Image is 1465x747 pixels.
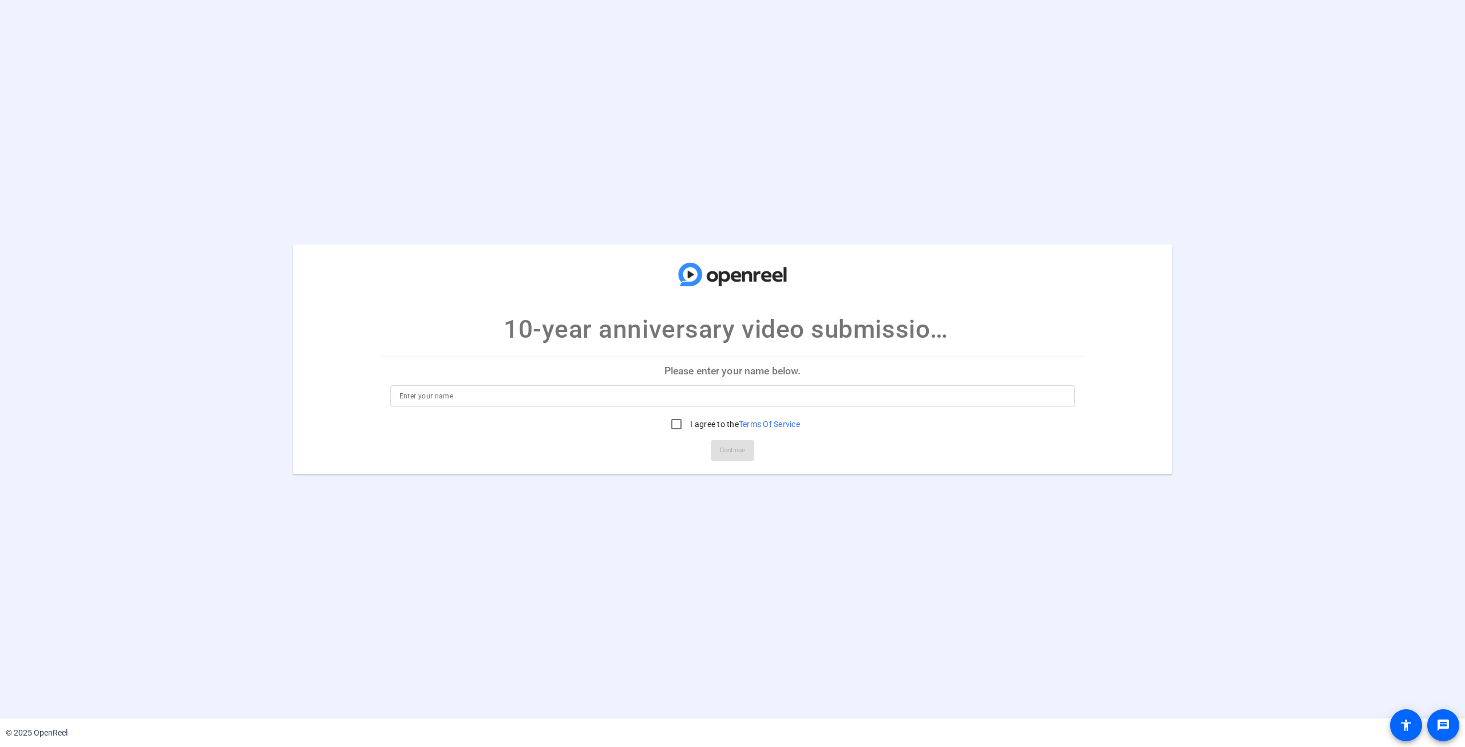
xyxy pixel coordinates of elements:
label: I agree to the [688,418,800,430]
input: Enter your name [399,389,1066,403]
p: 10-year anniversary video submission (2024) [504,310,961,348]
div: © 2025 OpenReel [6,727,68,739]
a: Terms Of Service [739,420,800,429]
mat-icon: accessibility [1399,718,1413,732]
p: Please enter your name below. [381,357,1084,385]
mat-icon: message [1436,718,1450,732]
img: company-logo [675,255,790,293]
